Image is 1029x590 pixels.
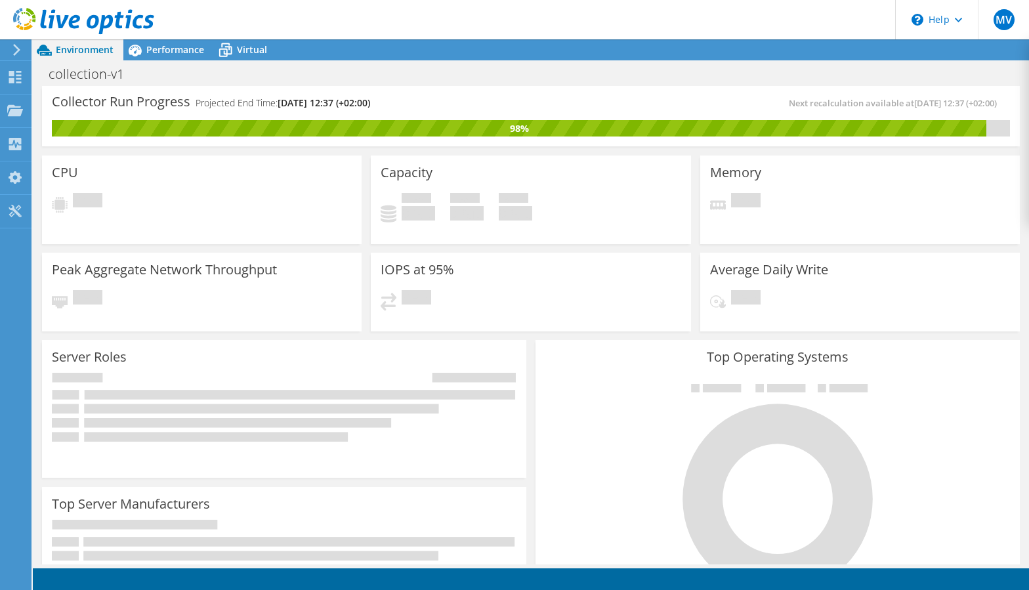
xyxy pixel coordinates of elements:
h3: Memory [710,165,761,180]
span: [DATE] 12:37 (+02:00) [914,97,997,109]
h4: 0 GiB [450,206,484,221]
span: Pending [73,193,102,211]
div: 98% [52,121,986,136]
h3: Peak Aggregate Network Throughput [52,263,277,277]
span: MV [994,9,1015,30]
svg: \n [912,14,923,26]
span: Pending [731,193,761,211]
span: Free [450,193,480,206]
h4: 0 GiB [402,206,435,221]
h3: Top Operating Systems [545,350,1010,364]
span: Total [499,193,528,206]
h4: 0 GiB [499,206,532,221]
span: Used [402,193,431,206]
span: Pending [402,290,431,308]
span: Environment [56,43,114,56]
h3: Server Roles [52,350,127,364]
h3: Average Daily Write [710,263,828,277]
h4: Projected End Time: [196,96,370,110]
span: Next recalculation available at [789,97,1003,109]
h3: Capacity [381,165,432,180]
span: Virtual [237,43,267,56]
h3: Top Server Manufacturers [52,497,210,511]
h1: collection-v1 [43,67,144,81]
span: Pending [73,290,102,308]
span: Pending [731,290,761,308]
h3: IOPS at 95% [381,263,454,277]
span: Performance [146,43,204,56]
span: [DATE] 12:37 (+02:00) [278,96,370,109]
h3: CPU [52,165,78,180]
